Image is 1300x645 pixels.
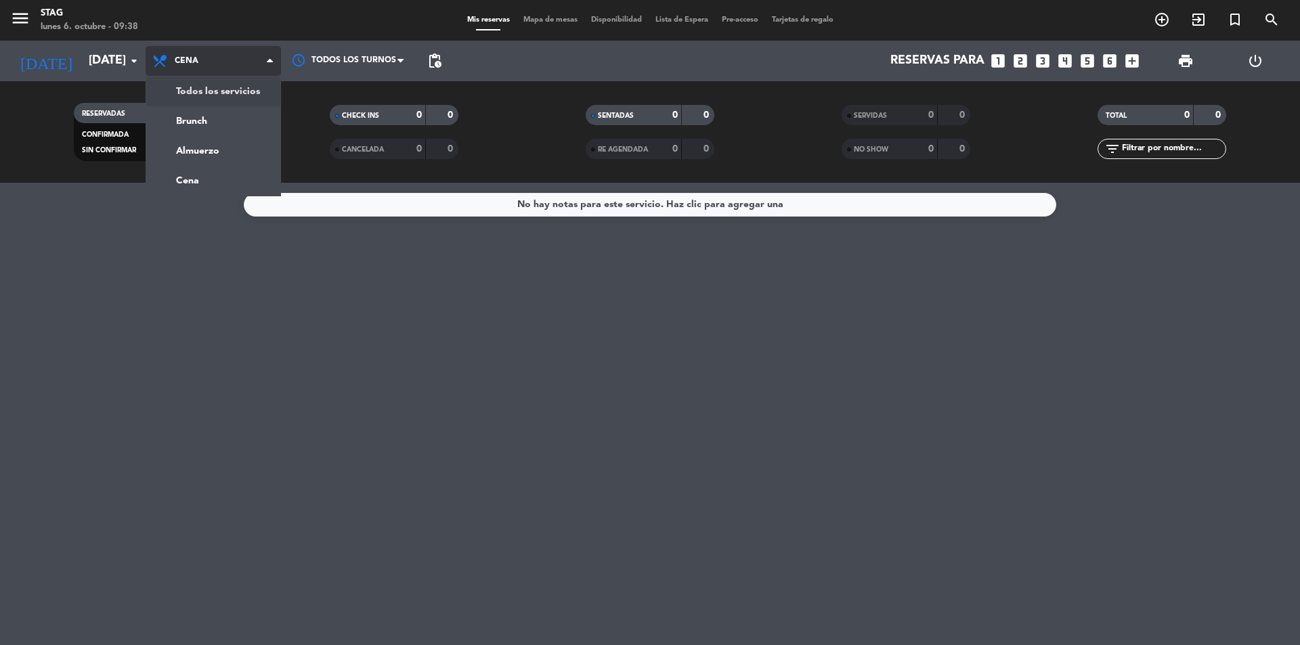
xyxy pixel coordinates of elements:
span: Lista de Espera [649,16,715,24]
a: Cena [146,166,280,196]
i: power_settings_new [1247,53,1263,69]
span: RE AGENDADA [598,146,648,153]
i: looks_5 [1079,52,1096,70]
a: Almuerzo [146,136,280,166]
i: add_circle_outline [1154,12,1170,28]
span: SERVIDAS [854,112,887,119]
span: Mis reservas [460,16,517,24]
i: arrow_drop_down [126,53,142,69]
span: Cena [175,56,198,66]
strong: 0 [703,110,712,120]
i: exit_to_app [1190,12,1207,28]
i: menu [10,8,30,28]
strong: 0 [672,110,678,120]
input: Filtrar por nombre... [1121,141,1226,156]
span: RESERVADAS [82,110,125,117]
a: Todos los servicios [146,76,280,106]
i: add_box [1123,52,1141,70]
span: Pre-acceso [715,16,765,24]
span: pending_actions [427,53,443,69]
strong: 0 [1215,110,1223,120]
strong: 0 [672,144,678,154]
i: turned_in_not [1227,12,1243,28]
span: NO SHOW [854,146,888,153]
strong: 0 [928,110,934,120]
span: Mapa de mesas [517,16,584,24]
i: looks_one [989,52,1007,70]
span: Reservas para [890,54,984,68]
span: TOTAL [1106,112,1127,119]
a: Brunch [146,106,280,136]
span: CHECK INS [342,112,379,119]
strong: 0 [703,144,712,154]
i: looks_two [1012,52,1029,70]
div: LOG OUT [1220,41,1290,81]
strong: 0 [1184,110,1190,120]
div: No hay notas para este servicio. Haz clic para agregar una [517,197,783,213]
span: print [1177,53,1194,69]
strong: 0 [448,110,456,120]
strong: 0 [416,144,422,154]
button: menu [10,8,30,33]
span: CANCELADA [342,146,384,153]
strong: 0 [959,144,968,154]
span: SIN CONFIRMAR [82,147,136,154]
strong: 0 [928,144,934,154]
div: STAG [41,7,138,20]
i: looks_3 [1034,52,1052,70]
div: lunes 6. octubre - 09:38 [41,20,138,34]
i: search [1263,12,1280,28]
strong: 0 [448,144,456,154]
span: SENTADAS [598,112,634,119]
strong: 0 [959,110,968,120]
span: Tarjetas de regalo [765,16,840,24]
i: filter_list [1104,141,1121,157]
i: [DATE] [10,46,82,76]
i: looks_6 [1101,52,1119,70]
strong: 0 [416,110,422,120]
i: looks_4 [1056,52,1074,70]
span: CONFIRMADA [82,131,129,138]
span: Disponibilidad [584,16,649,24]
